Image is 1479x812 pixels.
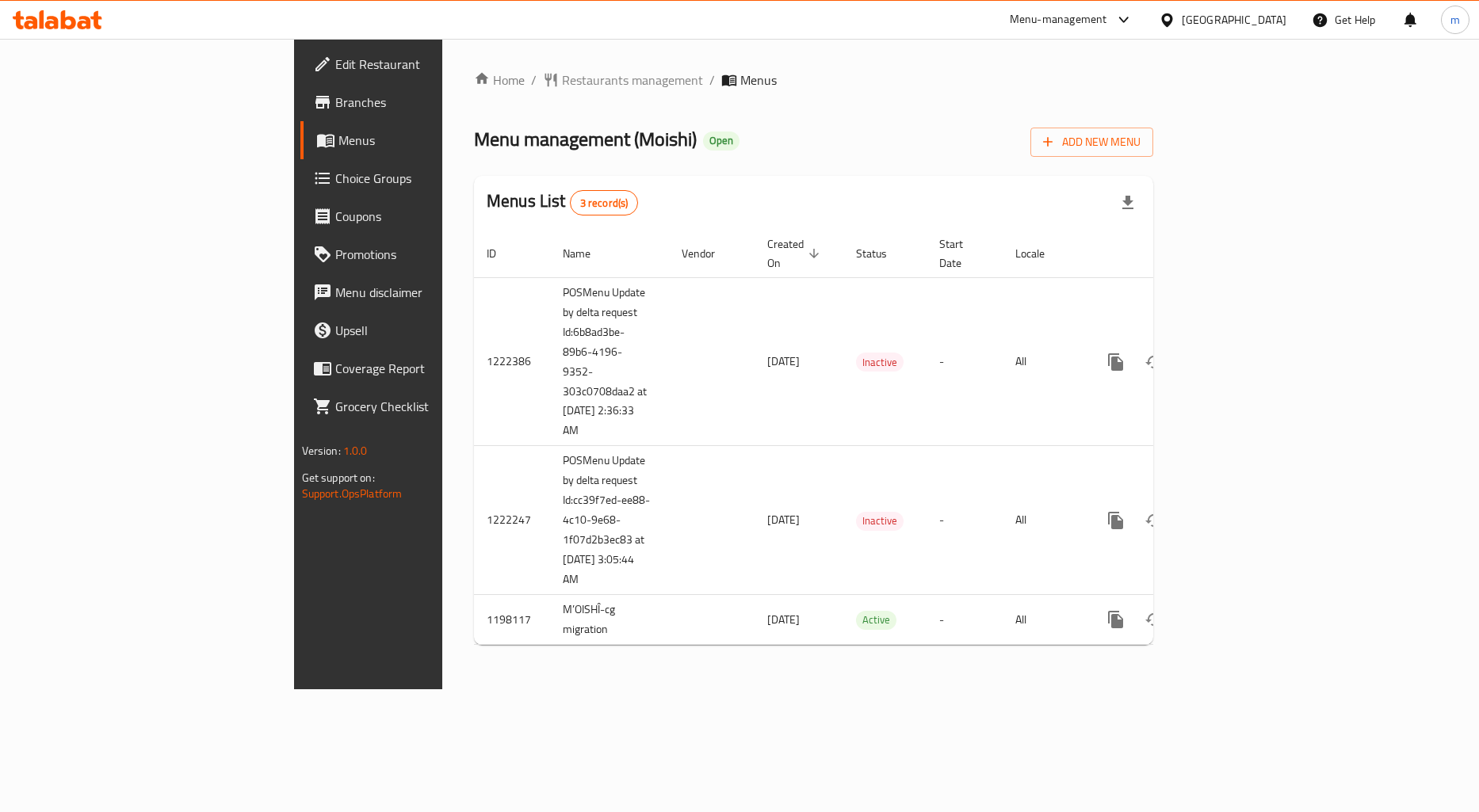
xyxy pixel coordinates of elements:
div: Open [703,132,739,151]
div: Menu-management [1010,10,1107,29]
button: Change Status [1135,501,1173,539]
h2: Menus List [487,189,638,215]
span: Upsell [335,321,529,340]
span: 3 record(s) [571,196,638,211]
div: Export file [1109,184,1147,222]
a: Restaurants management [543,71,703,90]
a: Menus [300,121,541,159]
span: Menus [740,71,777,90]
a: Menu disclaimer [300,273,541,311]
div: [GEOGRAPHIC_DATA] [1182,11,1286,29]
td: All [1003,446,1084,595]
span: Promotions [335,245,529,264]
span: Branches [335,93,529,112]
span: Active [856,611,896,629]
td: All [1003,277,1084,446]
span: Inactive [856,353,904,372]
td: - [927,277,1003,446]
span: Open [703,134,739,147]
span: Locale [1015,244,1065,263]
button: more [1097,501,1135,539]
td: All [1003,595,1084,645]
td: - [927,595,1003,645]
div: Active [856,611,896,630]
td: POSMenu Update by delta request Id:cc39f7ed-ee88-4c10-9e68-1f07d2b3ec83 at [DATE] 3:05:44 AM [550,446,669,595]
a: Choice Groups [300,159,541,197]
span: 1.0.0 [343,440,368,461]
span: Coverage Report [335,359,529,378]
a: Promotions [300,235,541,273]
td: - [927,446,1003,595]
span: Version: [302,440,341,461]
button: Change Status [1135,600,1173,639]
a: Edit Restaurant [300,45,541,83]
span: Created On [767,234,824,273]
a: Upsell [300,311,541,349]
span: [DATE] [767,509,800,530]
button: Add New Menu [1030,128,1153,157]
a: Coverage Report [300,349,541,387]
span: Restaurants management [562,71,703,90]
span: Status [856,244,908,263]
span: Add New Menu [1043,132,1141,152]
span: [DATE] [767,351,800,372]
span: Menu disclaimer [335,283,529,302]
div: Inactive [856,353,904,372]
td: POSMenu Update by delta request Id:6b8ad3be-89b6-4196-9352-303c0708daa2 at [DATE] 2:36:33 AM [550,277,669,446]
span: ID [487,244,517,263]
span: Menu management ( Moishi ) [474,121,697,157]
table: enhanced table [474,230,1262,646]
span: Vendor [682,244,736,263]
span: m [1450,11,1460,29]
a: Coupons [300,197,541,235]
span: [DATE] [767,609,800,630]
button: more [1097,343,1135,381]
span: Choice Groups [335,169,529,188]
div: Total records count [570,190,639,215]
span: Inactive [856,512,904,530]
button: Change Status [1135,343,1173,381]
span: Get support on: [302,467,375,488]
span: Coupons [335,207,529,226]
span: Grocery Checklist [335,397,529,416]
td: M’OISHÎ-cg migration [550,595,669,645]
li: / [709,71,715,90]
a: Support.OpsPlatform [302,483,403,504]
button: more [1097,600,1135,639]
nav: breadcrumb [474,71,1153,90]
a: Grocery Checklist [300,387,541,425]
th: Actions [1084,230,1262,278]
div: Inactive [856,512,904,531]
span: Menus [338,131,529,150]
span: Edit Restaurant [335,55,529,74]
span: Start Date [939,234,984,273]
a: Branches [300,83,541,121]
span: Name [563,244,611,263]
